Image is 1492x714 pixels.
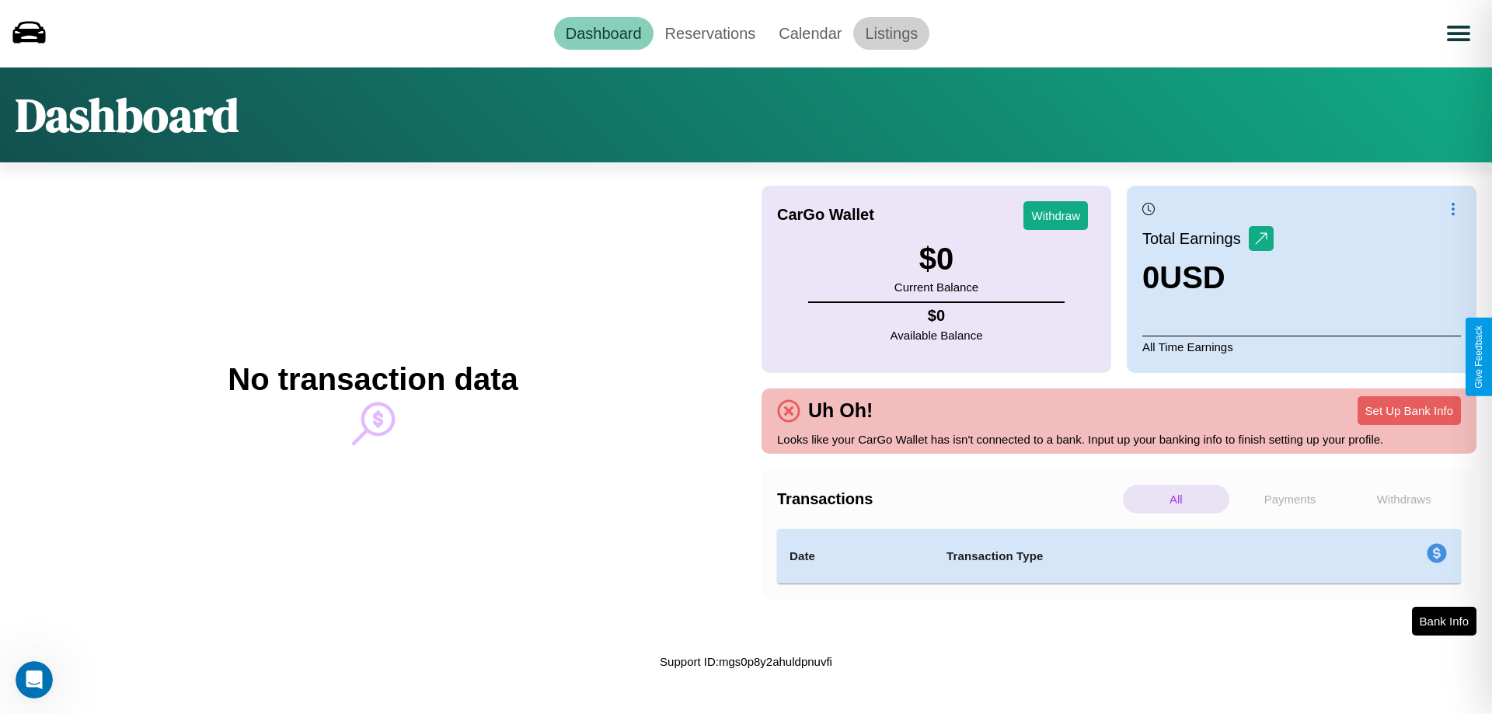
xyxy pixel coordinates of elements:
h4: Transactions [777,490,1119,508]
div: Give Feedback [1473,326,1484,388]
iframe: Intercom live chat [16,661,53,698]
p: Withdraws [1351,485,1457,514]
p: Looks like your CarGo Wallet has isn't connected to a bank. Input up your banking info to finish ... [777,429,1461,450]
h2: No transaction data [228,362,518,397]
p: All Time Earnings [1142,336,1461,357]
a: Listings [853,17,929,50]
a: Reservations [654,17,768,50]
p: Current Balance [894,277,978,298]
h1: Dashboard [16,83,239,147]
a: Calendar [767,17,853,50]
button: Withdraw [1023,201,1088,230]
button: Set Up Bank Info [1358,396,1461,425]
p: Payments [1237,485,1344,514]
button: Bank Info [1412,607,1476,636]
h4: Date [790,547,922,566]
table: simple table [777,529,1461,583]
p: Total Earnings [1142,225,1249,253]
a: Dashboard [554,17,654,50]
button: Open menu [1437,12,1480,55]
p: All [1123,485,1229,514]
h4: $ 0 [891,307,983,325]
h3: 0 USD [1142,260,1274,295]
h4: CarGo Wallet [777,206,874,224]
p: Available Balance [891,325,983,346]
h4: Uh Oh! [800,399,880,422]
h4: Transaction Type [946,547,1299,566]
h3: $ 0 [894,242,978,277]
p: Support ID: mgs0p8y2ahuldpnuvfi [660,651,832,672]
